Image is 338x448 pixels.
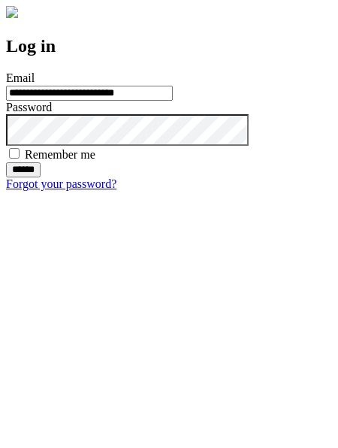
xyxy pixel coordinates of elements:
label: Email [6,71,35,84]
label: Remember me [25,148,95,161]
img: logo-4e3dc11c47720685a147b03b5a06dd966a58ff35d612b21f08c02c0306f2b779.png [6,6,18,18]
a: Forgot your password? [6,177,116,190]
label: Password [6,101,52,114]
h2: Log in [6,36,332,56]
